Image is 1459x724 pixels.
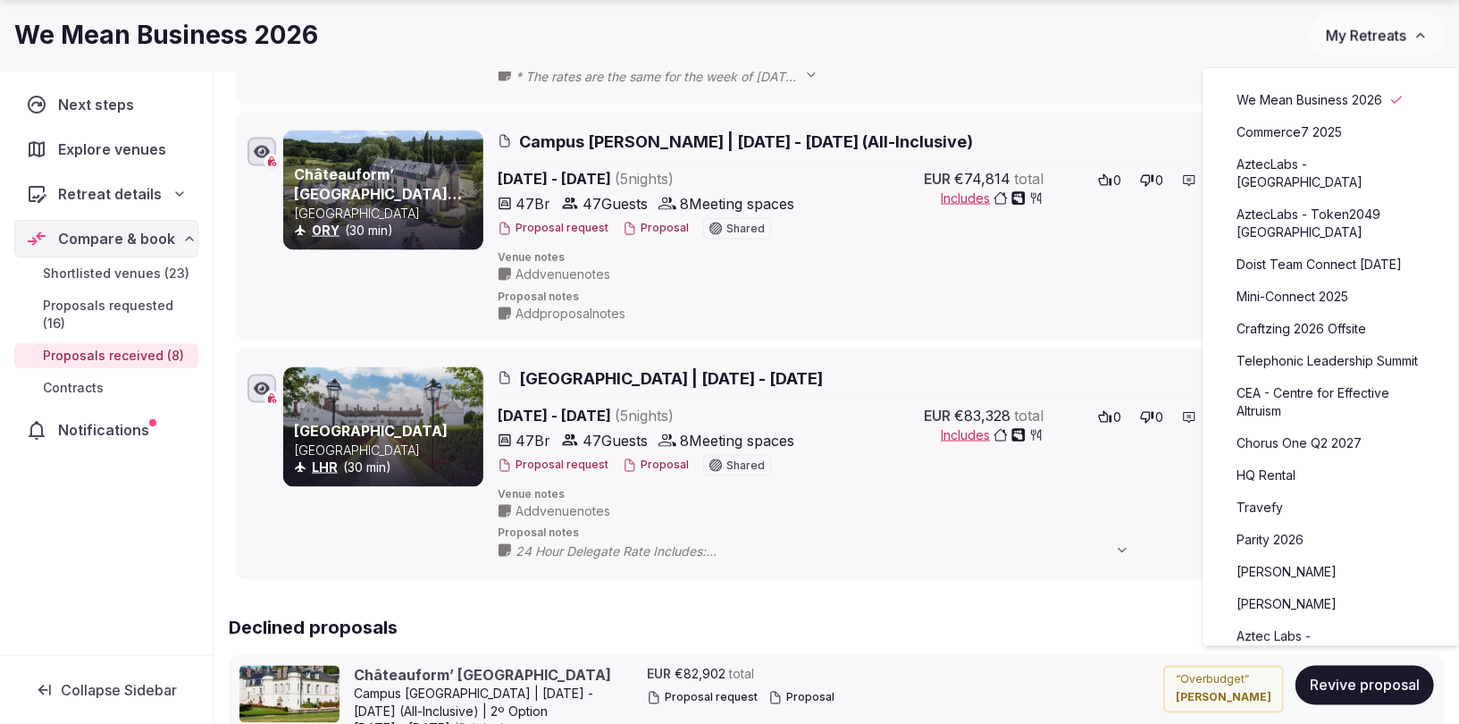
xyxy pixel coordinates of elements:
[954,168,1010,189] span: €74,814
[1156,172,1164,189] span: 0
[516,430,550,451] span: 47 Br
[229,616,1445,641] h2: Declined proposals
[1114,408,1122,426] span: 0
[58,139,173,160] span: Explore venues
[516,305,625,323] span: Add proposal notes
[924,405,951,426] span: EUR
[43,347,184,365] span: Proposals received (8)
[1221,86,1441,114] a: We Mean Business 2026
[1221,590,1441,619] a: [PERSON_NAME]
[1176,691,1271,706] cite: [PERSON_NAME]
[43,379,104,397] span: Contracts
[615,407,674,425] span: ( 5 night s )
[14,130,198,168] a: Explore venues
[954,405,1010,426] span: €83,328
[675,666,725,684] span: €82,902
[498,487,1433,502] span: Venue notes
[680,193,794,215] span: 8 Meeting spaces
[516,265,610,283] span: Add venue notes
[1221,461,1441,490] a: HQ Rental
[647,666,671,684] span: EUR
[519,130,973,153] span: Campus [PERSON_NAME] | [DATE] - [DATE] (All-Inclusive)
[61,681,177,699] span: Collapse Sidebar
[1221,250,1441,279] a: Doist Team Connect [DATE]
[312,223,340,238] a: ORY
[941,426,1044,444] button: Includes
[58,228,175,249] span: Compare & book
[516,502,610,520] span: Add venue notes
[1093,405,1128,430] button: 0
[1014,405,1044,426] span: total
[1093,168,1128,193] button: 0
[354,666,626,686] a: Châteauform’ [GEOGRAPHIC_DATA]
[1221,622,1441,669] a: Aztec Labs - [GEOGRAPHIC_DATA] (June)
[14,261,198,286] a: Shortlisted venues (23)
[312,459,338,475] a: LHR
[519,367,823,390] span: [GEOGRAPHIC_DATA] | [DATE] - [DATE]
[647,691,758,706] button: Proposal request
[58,94,141,115] span: Next steps
[498,168,812,189] span: [DATE] - [DATE]
[680,430,794,451] span: 8 Meeting spaces
[583,430,648,451] span: 47 Guests
[14,375,198,400] a: Contracts
[623,221,689,236] button: Proposal
[1176,673,1271,688] p: “ Overbudget ”
[1326,27,1406,45] span: My Retreats
[1221,200,1441,247] a: AztecLabs - Token2049 [GEOGRAPHIC_DATA]
[498,458,608,473] button: Proposal request
[294,222,480,240] div: (30 min)
[294,442,480,459] p: [GEOGRAPHIC_DATA]
[498,290,1433,305] span: Proposal notes
[1221,315,1441,343] a: Craftzing 2026 Offsite
[498,250,1433,265] span: Venue notes
[294,459,480,476] div: (30 min)
[516,193,550,215] span: 47 Br
[498,526,1433,542] span: Proposal notes
[516,68,836,86] span: * The rates are the same for the week of [DATE]. * VAT included at legal rate in all services.
[726,223,765,234] span: Shared
[768,691,834,706] button: Proposal
[239,666,340,723] img: Châteauform’ Campus Saint-Just cover photo
[294,422,448,440] a: [GEOGRAPHIC_DATA]
[1114,172,1122,189] span: 0
[1221,347,1441,375] a: Telephonic Leadership Summit
[924,168,951,189] span: EUR
[1156,408,1164,426] span: 0
[1221,379,1441,425] a: CEA - Centre for Effective Altruism
[58,183,162,205] span: Retreat details
[726,460,765,471] span: Shared
[1221,118,1441,147] a: Commerce7 2025
[14,293,198,336] a: Proposals requested (16)
[1135,405,1170,430] button: 0
[498,221,608,236] button: Proposal request
[1221,150,1441,197] a: AztecLabs - [GEOGRAPHIC_DATA]
[14,343,198,368] a: Proposals received (8)
[1309,13,1445,58] button: My Retreats
[1221,493,1441,522] a: Travefy
[1221,282,1441,311] a: Mini-Connect 2025
[1221,526,1441,554] a: Parity 2026
[516,543,1147,561] span: 24 Hour Delegate Rate Includes: -Main meeting room hire -Arrival tea and coffee with freshly bake...
[623,458,689,473] button: Proposal
[1135,168,1170,193] button: 0
[941,189,1044,207] button: Includes
[583,193,648,215] span: 47 Guests
[1221,558,1441,586] a: [PERSON_NAME]
[498,405,812,426] span: [DATE] - [DATE]
[58,419,156,441] span: Notifications
[14,18,318,53] h1: We Mean Business 2026
[294,205,480,223] p: [GEOGRAPHIC_DATA]
[14,411,198,449] a: Notifications
[1221,429,1441,458] a: Chorus One Q2 2027
[14,86,198,123] a: Next steps
[43,265,189,282] span: Shortlisted venues (23)
[1295,666,1434,705] button: Revive proposal
[615,170,674,188] span: ( 5 night s )
[354,686,611,720] div: Campus [GEOGRAPHIC_DATA] | [DATE] - [DATE] (All-Inclusive) | 2º Option
[1014,168,1044,189] span: total
[14,670,198,710] button: Collapse Sidebar
[43,297,191,333] span: Proposals requested (16)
